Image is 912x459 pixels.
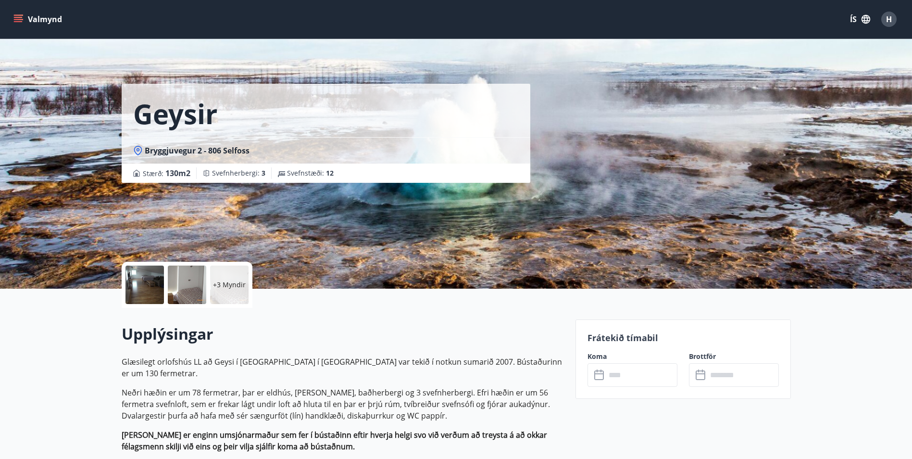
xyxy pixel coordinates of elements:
[689,352,779,361] label: Brottför
[143,167,190,179] span: Stærð :
[326,168,334,178] span: 12
[122,356,564,379] p: Glæsilegt orlofshús LL að Geysi í [GEOGRAPHIC_DATA] í [GEOGRAPHIC_DATA] var tekið í notkun sumari...
[212,168,265,178] span: Svefnherbergi :
[12,11,66,28] button: menu
[122,387,564,421] p: Neðri hæðin er um 78 fermetrar, þar er eldhús, [PERSON_NAME], baðherbergi og 3 svefnherbergi. Efr...
[877,8,900,31] button: H
[213,280,246,290] p: +3 Myndir
[287,168,334,178] span: Svefnstæði :
[587,352,677,361] label: Koma
[165,168,190,178] span: 130 m2
[262,168,265,178] span: 3
[845,11,875,28] button: ÍS
[587,331,779,344] p: Frátekið tímabil
[886,14,892,25] span: H
[122,430,547,452] strong: [PERSON_NAME] er enginn umsjónarmaður sem fer í bústaðinn eftir hverja helgi svo við verðum að tr...
[133,95,217,132] h1: Geysir
[122,323,564,344] h2: Upplýsingar
[145,145,250,156] span: Bryggjuvegur 2 - 806 Selfoss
